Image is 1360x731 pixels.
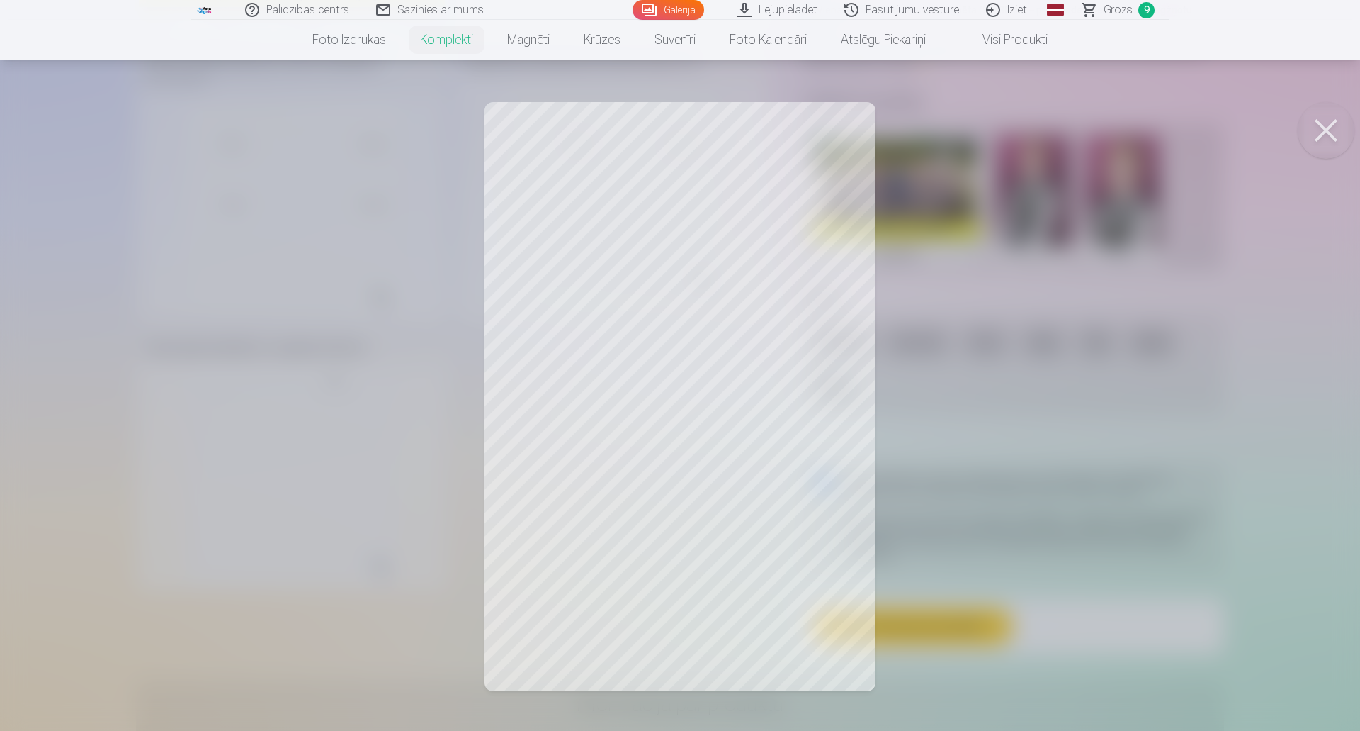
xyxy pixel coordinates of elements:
[824,20,943,60] a: Atslēgu piekariņi
[637,20,713,60] a: Suvenīri
[403,20,490,60] a: Komplekti
[1138,2,1155,18] span: 9
[490,20,567,60] a: Magnēti
[1104,1,1133,18] span: Grozs
[943,20,1065,60] a: Visi produkti
[295,20,403,60] a: Foto izdrukas
[567,20,637,60] a: Krūzes
[713,20,824,60] a: Foto kalendāri
[197,6,212,14] img: /fa1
